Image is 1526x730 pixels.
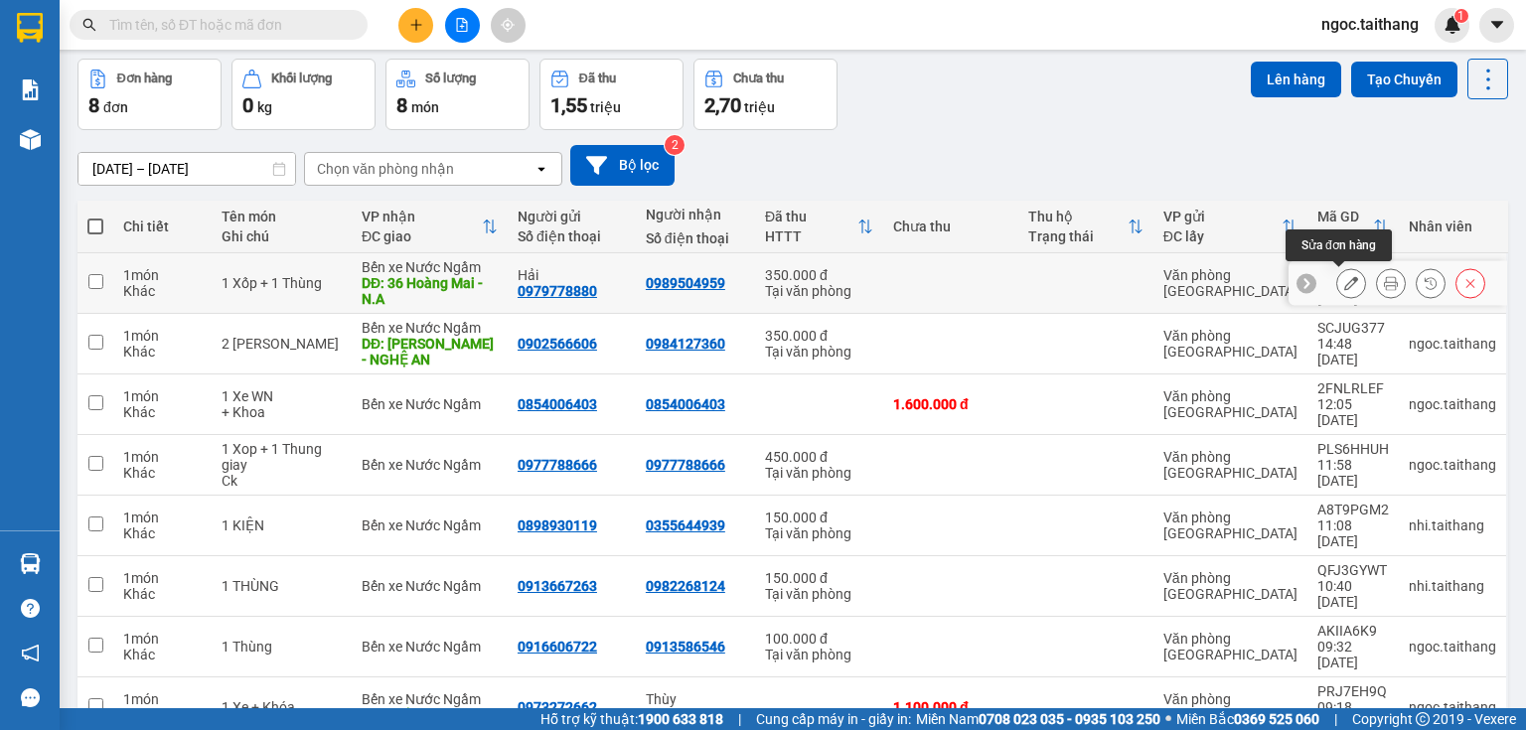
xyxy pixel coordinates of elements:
div: 1 món [123,631,202,647]
span: triệu [744,99,775,115]
div: DĐ: 36 Hoàng Mai - N.A [362,275,498,307]
span: 8 [88,93,99,117]
img: logo-vxr [17,13,43,43]
div: Khác [123,525,202,541]
div: 1 Xe + Khóa [222,699,342,715]
div: 0989504959 [646,275,725,291]
button: Đã thu1,55 triệu [539,59,684,130]
div: 11:08 [DATE] [1317,517,1389,549]
li: VP Văn phòng [GEOGRAPHIC_DATA] [10,107,137,173]
div: 0902566606 [518,336,597,352]
div: 0977788666 [518,457,597,473]
div: Khác [123,647,202,662]
div: 1 món [123,388,202,404]
div: 1 THÙNG [222,578,342,594]
div: Đã thu [579,72,616,85]
span: đơn [103,99,128,115]
div: Chi tiết [123,219,202,234]
th: Toggle SortBy [352,201,508,253]
div: Thu hộ [1028,209,1128,224]
strong: 1900 633 818 [638,711,723,727]
span: message [21,688,40,707]
img: warehouse-icon [20,129,41,150]
div: 10:40 [DATE] [1317,578,1389,610]
div: 150.000 đ [765,570,873,586]
div: 09:32 [DATE] [1317,639,1389,670]
div: 150.000 đ [765,510,873,525]
th: Toggle SortBy [1153,201,1307,253]
th: Toggle SortBy [1307,201,1399,253]
div: Văn phòng [GEOGRAPHIC_DATA] [1163,510,1297,541]
input: Tìm tên, số ĐT hoặc mã đơn [109,14,344,36]
div: Nhân viên [1409,219,1496,234]
div: Số điện thoại [518,228,626,244]
button: Đơn hàng8đơn [77,59,222,130]
button: Bộ lọc [570,145,675,186]
span: question-circle [21,599,40,618]
div: 0854006403 [518,396,597,412]
span: ngoc.taithang [1305,12,1435,37]
div: Người nhận [646,207,745,222]
div: ngoc.taithang [1409,457,1496,473]
div: 1 món [123,328,202,344]
div: Văn phòng [GEOGRAPHIC_DATA] [1163,328,1297,360]
button: file-add [445,8,480,43]
div: ngoc.taithang [1409,639,1496,655]
button: Lên hàng [1251,62,1341,97]
img: icon-new-feature [1444,16,1461,34]
div: Người gửi [518,209,626,224]
div: Bến xe Nước Ngầm [362,639,498,655]
div: Bến xe Nước Ngầm [362,517,498,533]
div: 0982268124 [646,578,725,594]
div: Ghi chú [222,228,342,244]
div: DĐ: HOÀNG MAI - NGHỆ AN [362,336,498,367]
img: solution-icon [20,79,41,100]
div: Bến xe Nước Ngầm [362,578,498,594]
div: Tại văn phòng [765,525,873,541]
li: VP Bến xe Nước Ngầm [137,107,264,151]
span: 1,55 [550,93,587,117]
button: caret-down [1479,8,1514,43]
img: warehouse-icon [20,553,41,574]
div: Chưa thu [733,72,784,85]
span: aim [501,18,515,32]
div: Tại văn phòng [765,283,873,299]
div: nhi.taithang [1409,517,1496,533]
div: Tên món [222,209,342,224]
div: 0913586546 [646,639,725,655]
span: copyright [1416,712,1430,726]
span: Miền Nam [916,708,1160,730]
div: 0398856678 [646,707,725,723]
svg: open [534,161,549,177]
div: VP nhận [362,209,482,224]
div: Khác [123,586,202,602]
div: ĐC giao [362,228,482,244]
div: 1 KIỆN [222,517,342,533]
div: 14:48 [DATE] [1317,336,1389,367]
span: notification [21,644,40,662]
div: 350.000 đ [765,267,873,283]
div: 1 món [123,510,202,525]
div: Ck [222,473,342,489]
div: Khác [123,404,202,420]
span: | [738,708,741,730]
div: 1 món [123,691,202,707]
div: 0913667263 [518,578,597,594]
span: triệu [590,99,621,115]
div: 0973272662 [518,699,597,715]
div: Đơn hàng [117,72,172,85]
div: Văn phòng [GEOGRAPHIC_DATA] [1163,267,1297,299]
div: PRJ7EH9Q [1317,683,1389,699]
span: Miền Bắc [1176,708,1319,730]
div: Chưa thu [893,219,1008,234]
div: Số điện thoại [646,230,745,246]
div: HTTT [765,228,857,244]
div: 1.100.000 đ [893,699,1008,715]
input: Select a date range. [78,153,295,185]
div: Hải [518,267,626,283]
span: kg [257,99,272,115]
li: Nhà xe Tài Thắng [10,10,288,84]
div: 2FNLRLEF [1317,380,1389,396]
div: 450.000 đ [765,449,873,465]
div: ngoc.taithang [1409,336,1496,352]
